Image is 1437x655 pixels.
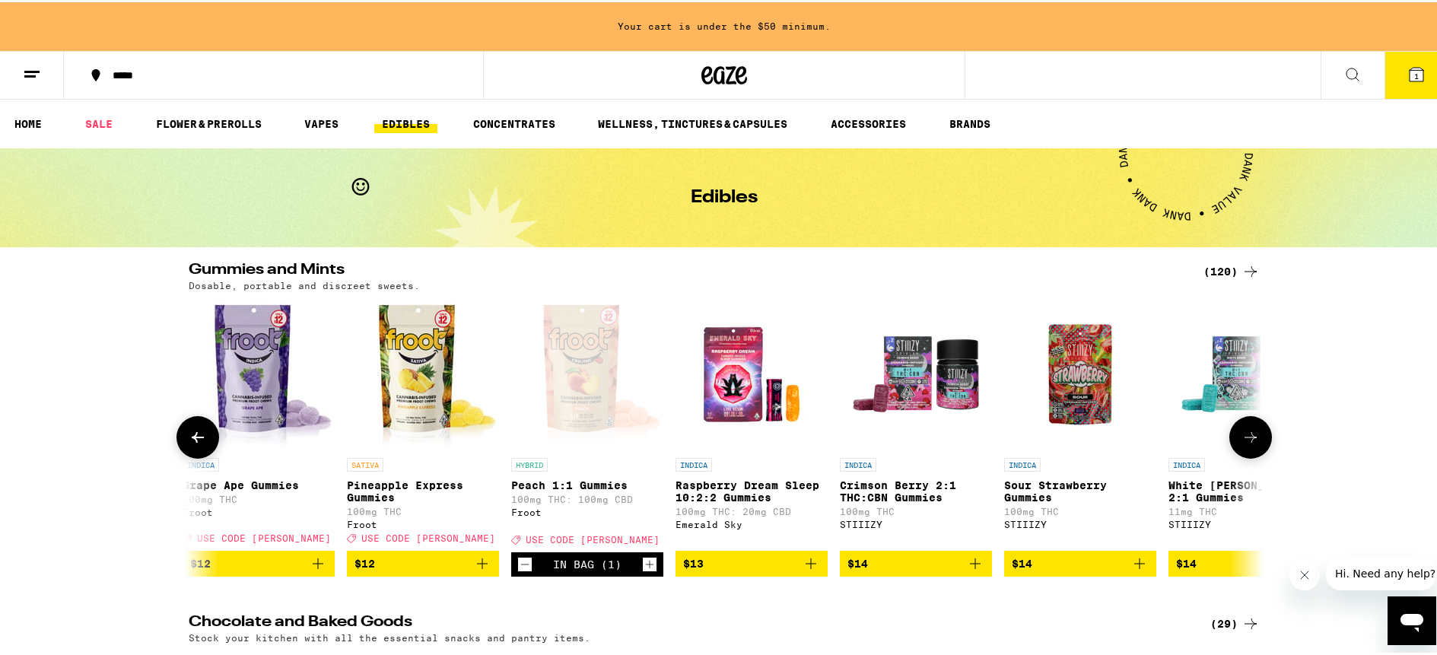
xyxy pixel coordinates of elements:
a: CONCENTRATES [466,113,563,131]
div: In Bag (1) [553,556,622,568]
p: 100mg THC [183,492,335,502]
img: STIIIZY - White Berry 2:1 Gummies [1168,296,1321,448]
iframe: Message from company [1326,555,1436,588]
p: 100mg THC: 20mg CBD [676,504,828,514]
p: Crimson Berry 2:1 THC:CBN Gummies [840,477,992,501]
p: INDICA [1004,456,1041,469]
a: Open page for Pineapple Express Gummies from Froot [347,296,499,548]
div: STIIIZY [1168,517,1321,527]
p: Raspberry Dream Sleep 10:2:2 Gummies [676,477,828,501]
p: SATIVA [347,456,383,469]
a: Open page for White Berry 2:1 Gummies from STIIIZY [1168,296,1321,548]
a: ACCESSORIES [823,113,914,131]
a: Open page for Sour Strawberry Gummies from STIIIZY [1004,296,1156,548]
h2: Gummies and Mints [189,260,1185,278]
button: Add to bag [1168,548,1321,574]
a: FLOWER & PREROLLS [148,113,269,131]
span: $14 [847,555,868,568]
p: HYBRID [511,456,548,469]
p: 100mg THC: 100mg CBD [511,492,663,502]
span: $13 [683,555,704,568]
img: Froot - Pineapple Express Gummies [347,296,499,448]
a: VAPES [297,113,346,131]
p: INDICA [183,456,219,469]
img: STIIIZY - Crimson Berry 2:1 THC:CBN Gummies [840,296,992,448]
span: USE CODE [PERSON_NAME] [526,533,660,542]
div: Froot [183,505,335,515]
iframe: Button to launch messaging window [1388,594,1436,643]
a: Open page for Peach 1:1 Gummies from Froot [511,296,663,550]
button: Increment [642,555,657,570]
p: 100mg THC [840,504,992,514]
span: $12 [190,555,211,568]
a: Open page for Raspberry Dream Sleep 10:2:2 Gummies from Emerald Sky [676,296,828,548]
a: EDIBLES [374,113,437,131]
a: (120) [1203,260,1260,278]
img: STIIIZY - Sour Strawberry Gummies [1004,296,1156,448]
p: 11mg THC [1168,504,1321,514]
span: USE CODE [PERSON_NAME] [361,531,495,541]
p: Sour Strawberry Gummies [1004,477,1156,501]
button: Add to bag [840,548,992,574]
p: 100mg THC [347,504,499,514]
p: INDICA [1168,456,1205,469]
button: Add to bag [183,548,335,574]
p: White [PERSON_NAME] 2:1 Gummies [1168,477,1321,501]
img: Froot - Grape Ape Gummies [183,296,335,448]
a: (29) [1210,612,1260,631]
a: BRANDS [942,113,998,131]
div: Emerald Sky [676,517,828,527]
h2: Chocolate and Baked Goods [189,612,1185,631]
button: Add to bag [347,548,499,574]
p: Stock your kitchen with all the essential snacks and pantry items. [189,631,590,641]
div: Froot [347,517,499,527]
iframe: Close message [1289,558,1320,588]
p: INDICA [840,456,876,469]
div: Froot [511,505,663,515]
div: STIIIZY [1004,517,1156,527]
span: $14 [1176,555,1197,568]
button: Decrement [517,555,533,570]
p: Dosable, portable and discreet sweets. [189,278,420,288]
a: SALE [78,113,120,131]
img: Emerald Sky - Raspberry Dream Sleep 10:2:2 Gummies [676,296,828,448]
a: Open page for Crimson Berry 2:1 THC:CBN Gummies from STIIIZY [840,296,992,548]
button: Add to bag [676,548,828,574]
div: STIIIZY [840,517,992,527]
span: 1 [1414,69,1419,78]
a: WELLNESS, TINCTURES & CAPSULES [590,113,795,131]
span: $12 [354,555,375,568]
span: $14 [1012,555,1032,568]
p: Pineapple Express Gummies [347,477,499,501]
p: Grape Ape Gummies [183,477,335,489]
button: Add to bag [1004,548,1156,574]
span: USE CODE [PERSON_NAME] [197,531,331,541]
p: 100mg THC [1004,504,1156,514]
a: Open page for Grape Ape Gummies from Froot [183,296,335,548]
h1: Edibles [691,186,758,205]
a: HOME [7,113,49,131]
p: Peach 1:1 Gummies [511,477,663,489]
p: INDICA [676,456,712,469]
